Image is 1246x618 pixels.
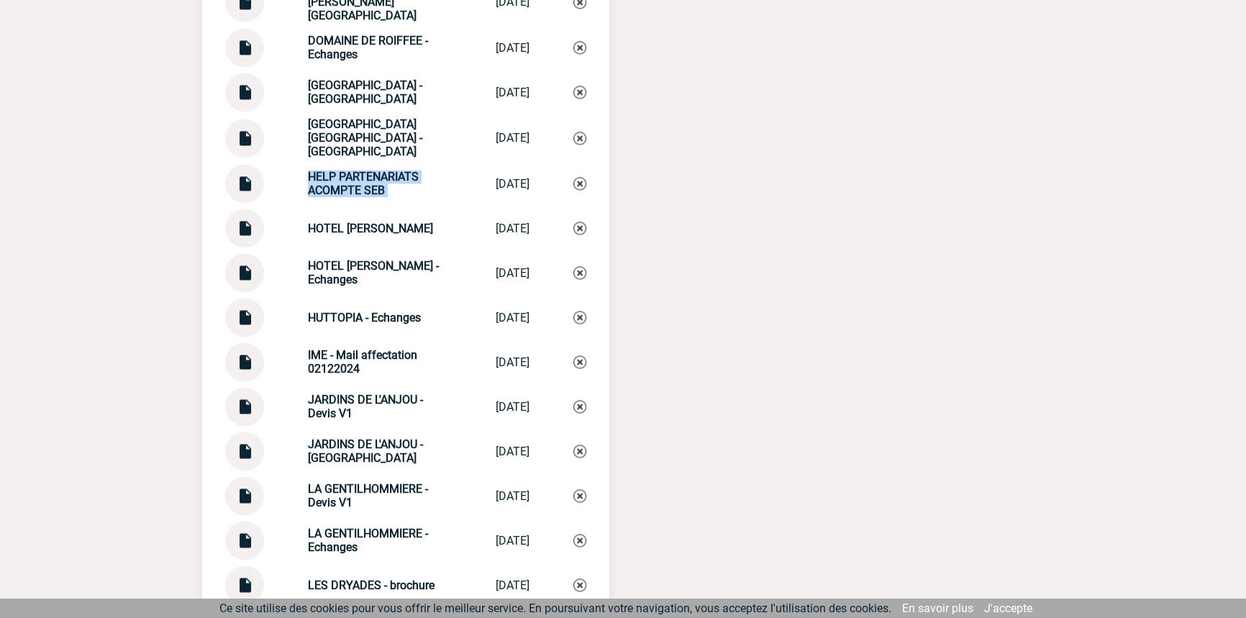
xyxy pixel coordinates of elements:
img: Supprimer [573,86,586,99]
strong: DOMAINE DE ROIFFEE - Echanges [308,34,428,61]
a: En savoir plus [902,601,973,615]
div: [DATE] [496,445,529,458]
div: [DATE] [496,489,529,503]
img: Supprimer [573,222,586,235]
img: Supprimer [573,578,586,591]
img: Supprimer [573,534,586,547]
strong: LA GENTILHOMMIERE - Devis V1 [308,482,428,509]
div: [DATE] [496,534,529,547]
img: Supprimer [573,266,586,279]
div: [DATE] [496,578,529,592]
div: [DATE] [496,222,529,235]
div: [DATE] [496,311,529,324]
strong: HELP PARTENARIATS ACOMPTE SEB [308,170,419,197]
img: Supprimer [573,489,586,502]
div: [DATE] [496,131,529,145]
div: [DATE] [496,41,529,55]
strong: HOTEL [PERSON_NAME] [308,222,433,235]
img: Supprimer [573,311,586,324]
div: [DATE] [496,400,529,414]
img: Supprimer [573,355,586,368]
strong: JARDINS DE L'ANJOU - [GEOGRAPHIC_DATA] [308,437,423,465]
div: [DATE] [496,86,529,99]
strong: LES DRYADES - brochure [308,578,435,592]
img: Supprimer [573,445,586,458]
a: J'accepte [984,601,1032,615]
strong: [GEOGRAPHIC_DATA] [GEOGRAPHIC_DATA] - [GEOGRAPHIC_DATA] [308,117,422,158]
img: Supprimer [573,41,586,54]
div: [DATE] [496,177,529,191]
strong: LA GENTILHOMMIERE - Echanges [308,527,428,554]
strong: HUTTOPIA - Echanges [308,311,421,324]
strong: IME - Mail affectation 02122024 [308,348,417,376]
div: [DATE] [496,266,529,280]
div: [DATE] [496,355,529,369]
strong: [GEOGRAPHIC_DATA] - [GEOGRAPHIC_DATA] [308,78,422,106]
img: Supprimer [573,400,586,413]
img: Supprimer [573,132,586,145]
span: Ce site utilise des cookies pour vous offrir le meilleur service. En poursuivant votre navigation... [219,601,891,615]
strong: JARDINS DE L'ANJOU - Devis V1 [308,393,423,420]
img: Supprimer [573,177,586,190]
strong: HOTEL [PERSON_NAME] - Echanges [308,259,439,286]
